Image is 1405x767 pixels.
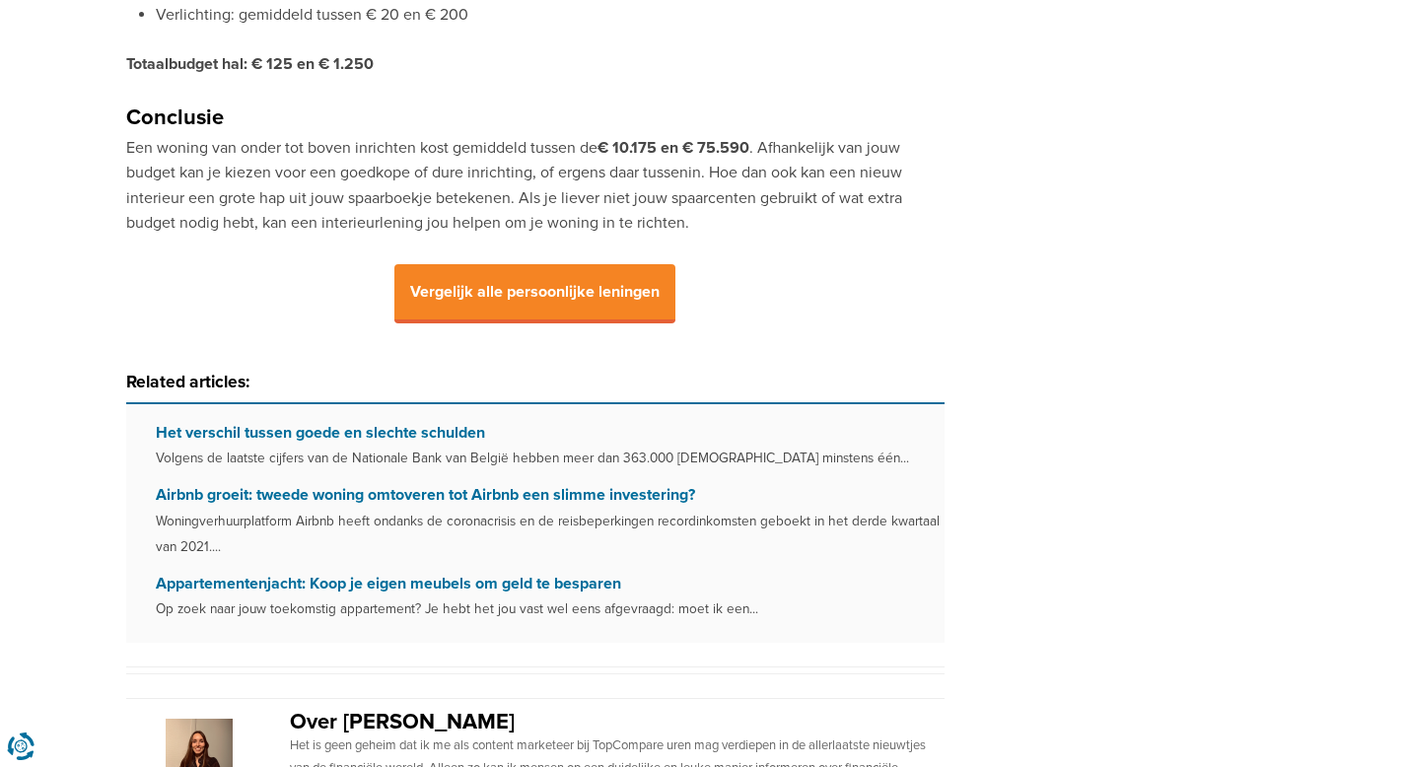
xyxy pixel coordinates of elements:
a: Airbnb groeit: tweede woning omtoveren tot Airbnb een slimme investering? [156,485,695,505]
small: Op zoek naar jouw toekomstig appartement? Je hebt het jou vast wel eens afgevraagd: moet ik een... [156,600,758,617]
strong: Totaalbudget hal: € 125 en € 1.250 [126,54,374,74]
h2: Over [PERSON_NAME] [290,711,945,734]
a: Vergelijk alle persoonlijke leningen [394,284,675,301]
a: Het verschil tussen goede en slechte schulden [156,423,485,443]
small: Volgens de laatste cijfers van de Nationale Bank van België hebben meer dan 363.000 [DEMOGRAPHIC_... [156,450,909,466]
a: Appartementenjacht: Koop je eigen meubels om geld te besparen [156,574,621,593]
strong: € 10.175 en € 75.590 [597,138,749,158]
h3: Related articles: [126,367,945,405]
strong: Conclusie [126,105,224,131]
li: Verlichting: gemiddeld tussen € 20 en € 200 [156,3,945,29]
small: Woningverhuurplatform Airbnb heeft ondanks de coronacrisis en de reisbeperkingen recordinkomsten ... [156,513,940,555]
p: Een woning van onder tot boven inrichten kost gemiddeld tussen de . Afhankelijk van jouw budget k... [126,136,945,237]
span: Vergelijk alle persoonlijke leningen [394,264,675,323]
